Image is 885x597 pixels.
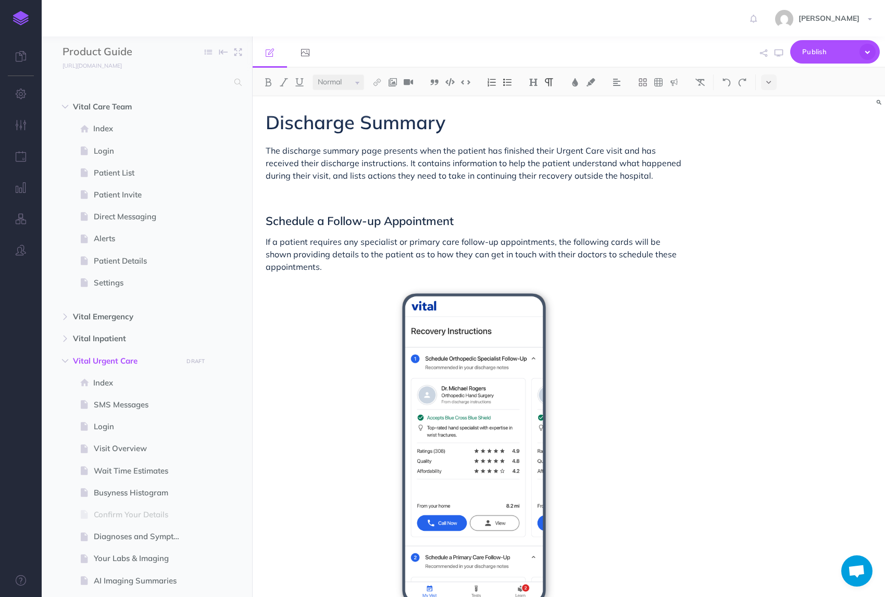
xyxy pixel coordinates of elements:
[94,442,190,455] span: Visit Overview
[669,78,679,86] img: Callout dropdown menu button
[94,232,190,245] span: Alerts
[487,78,496,86] img: Ordered list button
[529,78,538,86] img: Headings dropdown button
[94,420,190,433] span: Login
[94,575,190,587] span: AI Imaging Summaries
[738,78,747,86] img: Redo
[93,122,190,135] span: Index
[186,358,205,365] small: DRAFT
[94,487,190,499] span: Busyness Histogram
[388,78,397,86] img: Add image button
[94,167,190,179] span: Patient List
[570,78,580,86] img: Text color button
[266,214,454,228] span: Schedule a Follow-up Appointment
[94,465,190,477] span: Wait Time Estimates
[404,78,413,86] img: Add video button
[802,44,854,60] span: Publish
[94,530,190,543] span: Diagnoses and Symptom Video Education
[722,78,731,86] img: Undo
[93,377,190,389] span: Index
[94,210,190,223] span: Direct Messaging
[183,355,209,367] button: DRAFT
[63,62,122,69] small: [URL][DOMAIN_NAME]
[13,11,29,26] img: logo-mark.svg
[775,10,793,28] img: 5da3de2ef7f569c4e7af1a906648a0de.jpg
[790,40,880,64] button: Publish
[695,78,705,86] img: Clear styles button
[793,14,865,23] span: [PERSON_NAME]
[264,78,273,86] img: Bold button
[445,78,455,86] img: Code block button
[73,332,177,345] span: Vital Inpatient
[94,277,190,289] span: Settings
[372,78,382,86] img: Link button
[73,101,177,113] span: Vital Care Team
[279,78,289,86] img: Italic button
[63,73,228,92] input: Search
[654,78,663,86] img: Create table button
[94,399,190,411] span: SMS Messages
[94,145,190,157] span: Login
[73,310,177,323] span: Vital Emergency
[544,78,554,86] img: Paragraph button
[42,60,132,70] a: [URL][DOMAIN_NAME]
[63,44,185,60] input: Documentation Name
[295,78,304,86] img: Underline button
[841,555,872,587] a: Open chat
[586,78,595,86] img: Text background color button
[503,78,512,86] img: Unordered list button
[612,78,621,86] img: Alignment dropdown menu button
[461,78,470,86] img: Inline code button
[266,110,445,134] span: Discharge Summary
[266,237,679,272] span: If a patient requires any specialist or primary care follow-up appointments, the following cards ...
[94,255,190,267] span: Patient Details
[94,189,190,201] span: Patient Invite
[94,508,190,521] span: Confirm Your Details
[266,144,682,182] p: The discharge summary page presents when the patient has finished their Urgent Care visit and has...
[94,552,190,565] span: Your Labs & Imaging
[430,78,439,86] img: Blockquote button
[73,355,177,367] span: Vital Urgent Care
